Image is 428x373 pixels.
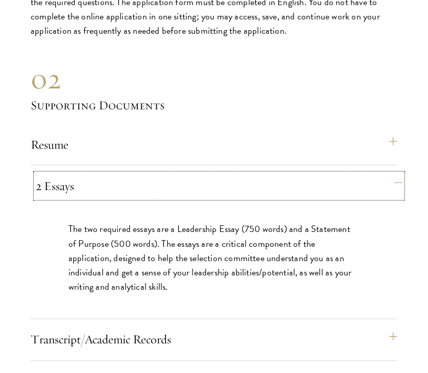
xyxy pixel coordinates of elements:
[31,328,397,352] button: Transcript/Academic Records
[31,132,397,157] button: Resume
[31,61,397,97] div: 02
[31,97,397,114] h3: Supporting Documents
[36,174,402,198] button: 2 Essays
[68,222,360,293] p: The two required essays are a Leadership Essay (750 words) and a Statement of Purpose (500 words)...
